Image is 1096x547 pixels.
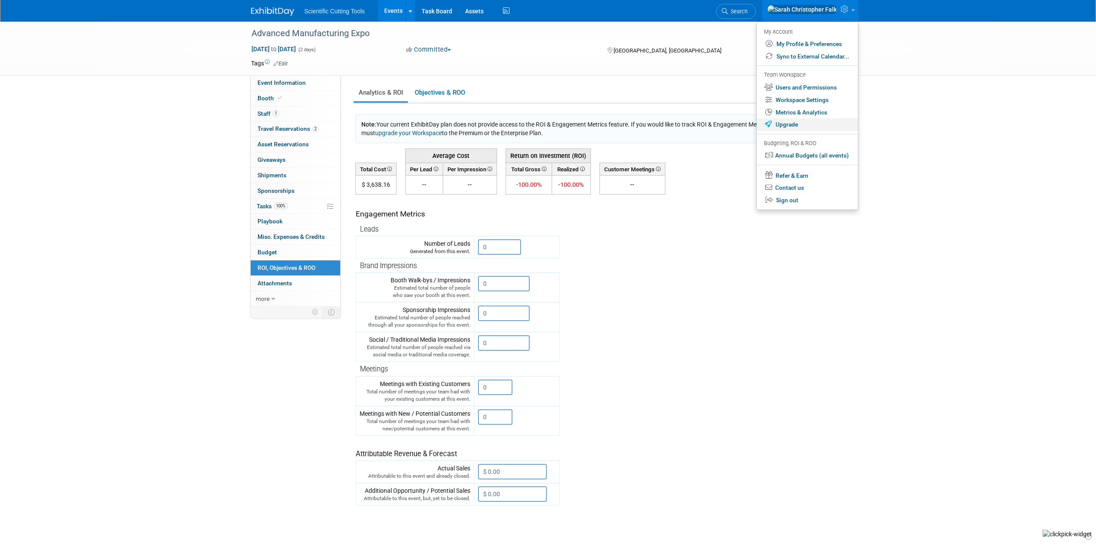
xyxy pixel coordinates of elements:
div: Engagement Metrics [356,209,556,219]
a: Users and Permissions [757,81,858,94]
div: Generated from this event. [360,248,470,255]
th: Average Cost [405,148,497,163]
span: Note: [361,121,376,128]
span: Attachments [258,280,292,287]
span: Playbook [258,218,283,225]
div: -- [603,180,661,189]
span: Tasks [257,203,288,210]
button: Committed [403,45,454,54]
a: Travel Reservations2 [251,121,340,136]
a: Asset Reservations [251,137,340,152]
th: Per Impression [443,163,497,175]
span: Brand Impressions [360,262,417,270]
a: Staff1 [251,106,340,121]
span: ROI, Objectives & ROO [258,264,315,271]
a: Analytics & ROI [354,84,408,101]
div: Attributable to this event, but, yet to be closed. [360,495,470,502]
a: Playbook [251,214,340,229]
a: Annual Budgets (all events) [757,149,858,162]
span: 1 [273,110,279,117]
div: Advanced Manufacturing Expo [248,26,797,41]
td: Toggle Event Tabs [323,306,340,318]
img: ExhibitDay [251,7,294,16]
span: Leads [360,225,379,233]
a: Event Information [251,75,340,90]
th: Return on Investment (ROI) [506,148,590,163]
span: [GEOGRAPHIC_DATA], [GEOGRAPHIC_DATA] [614,47,721,54]
a: Booth [251,91,340,106]
a: Workspace Settings [757,94,858,106]
div: Total number of meetings your team had with your existing customers at this event. [360,388,470,403]
a: Tasks100% [251,199,340,214]
a: Sponsorships [251,183,340,198]
div: Team Workspace [764,71,849,80]
div: Estimated total number of people reached via social media or traditional media coverage. [360,344,470,358]
div: Meetings with Existing Customers [360,380,470,403]
span: Search [728,8,748,15]
a: Metrics & Analytics [757,106,858,119]
span: -- [468,181,472,188]
div: Sponsorship Impressions [360,306,470,329]
a: Giveaways [251,152,340,167]
span: Shipments [258,172,286,179]
a: Objectives & ROO [410,84,470,101]
th: Per Lead [405,163,443,175]
div: Attributable to this event and already closed. [360,473,470,480]
span: [DATE] [DATE] [251,45,296,53]
span: Staff [258,110,279,117]
span: Misc. Expenses & Credits [258,233,325,240]
div: Estimated total number of people who saw your booth at this event. [360,284,470,299]
a: Upgrade [757,118,858,131]
i: Booth reservation complete [278,96,282,100]
div: Additional Opportunity / Potential Sales [360,486,470,502]
span: 100% [274,203,288,209]
span: Sponsorships [258,187,295,194]
span: Asset Reservations [258,141,309,148]
td: Personalize Event Tab Strip [308,306,323,318]
span: Travel Reservations [258,125,319,132]
a: Edit [273,61,288,67]
div: Number of Leads [360,239,470,255]
span: (2 days) [298,47,316,53]
div: Budgeting, ROI & ROO [764,139,849,148]
span: 2 [312,126,319,132]
a: ROI, Objectives & ROO [251,260,340,275]
span: -- [422,181,426,188]
div: Actual Sales [360,464,470,480]
div: Meetings with New / Potential Customers [360,409,470,433]
a: Attachments [251,276,340,291]
a: Sync to External Calendar... [757,50,858,63]
a: Contact us [757,182,858,194]
div: Booth Walk-bys / Impressions [360,276,470,299]
span: Event Information [258,79,306,86]
span: Your current ExhibitDay plan does not provide access to the ROI & Engagement Metrics feature. If ... [361,121,822,136]
td: Tags [251,59,288,68]
a: Shipments [251,168,340,183]
div: Attributable Revenue & Forecast [356,438,555,459]
a: Refer & Earn [757,169,858,182]
th: Realized [552,163,590,175]
a: upgrade your Workspace [375,130,442,136]
span: to [270,46,278,53]
span: Meetings [360,365,388,373]
div: Total number of meetings your team had with new/potential customers at this event. [360,418,470,433]
span: more [256,295,270,302]
span: Giveaways [258,156,286,163]
a: Budget [251,245,340,260]
th: Total Gross [506,163,552,175]
div: Social / Traditional Media Impressions [360,335,470,358]
span: Booth [258,95,284,102]
a: Sign out [757,194,858,207]
div: My Account [764,26,849,37]
a: Misc. Expenses & Credits [251,229,340,244]
span: Scientific Cutting Tools [304,8,365,15]
td: $ 3,638.16 [355,176,396,195]
img: Sarah Christopher Falk [767,5,837,14]
a: My Profile & Preferences [757,38,858,50]
a: more [251,291,340,306]
span: Budget [258,249,277,256]
th: Total Cost [355,163,396,175]
span: -100.00% [558,181,584,189]
th: Customer Meetings [599,163,665,175]
div: Estimated total number of people reached through all your sponsorships for this event. [360,314,470,329]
